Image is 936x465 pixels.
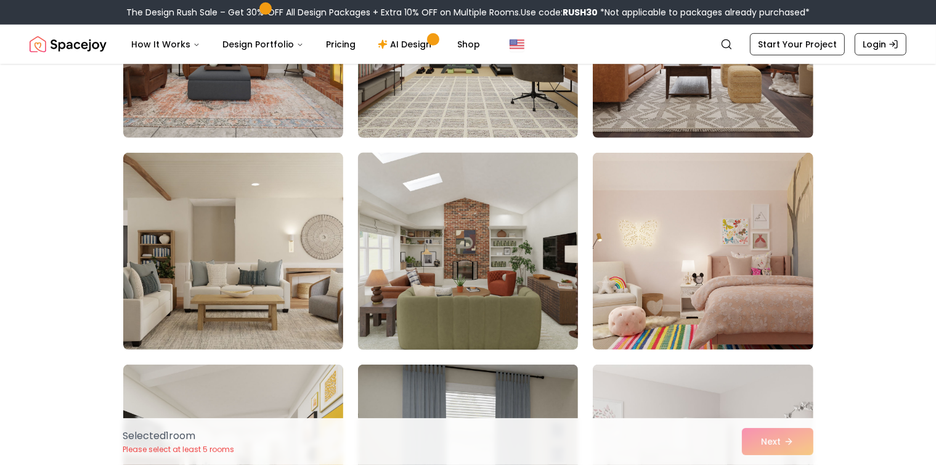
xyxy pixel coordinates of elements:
[593,153,813,350] img: Room room-15
[447,32,490,57] a: Shop
[510,37,524,52] img: United States
[521,6,598,18] span: Use code:
[352,148,584,355] img: Room room-14
[563,6,598,18] b: RUSH30
[855,33,906,55] a: Login
[121,32,490,57] nav: Main
[368,32,445,57] a: AI Design
[750,33,845,55] a: Start Your Project
[30,32,107,57] img: Spacejoy Logo
[121,32,210,57] button: How It Works
[316,32,365,57] a: Pricing
[126,6,810,18] div: The Design Rush Sale – Get 30% OFF All Design Packages + Extra 10% OFF on Multiple Rooms.
[123,445,235,455] p: Please select at least 5 rooms
[123,429,235,443] p: Selected 1 room
[30,32,107,57] a: Spacejoy
[123,153,343,350] img: Room room-13
[30,25,906,64] nav: Global
[598,6,810,18] span: *Not applicable to packages already purchased*
[213,32,314,57] button: Design Portfolio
